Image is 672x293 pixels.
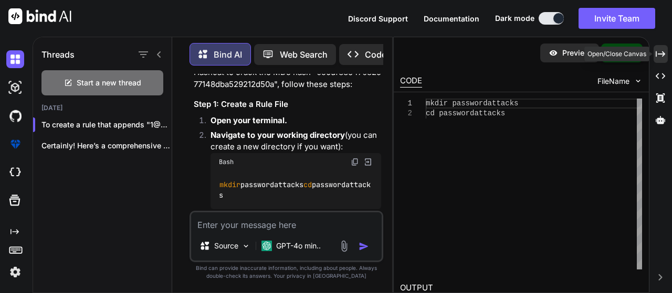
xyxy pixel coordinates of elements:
span: FileName [597,76,629,86]
h1: Threads [41,48,75,61]
span: Discord Support [348,14,408,23]
button: Invite Team [579,8,655,29]
img: darkChat [6,50,24,68]
img: chevron down [634,77,643,85]
p: To create a rule that appends "1@3$5" to... [41,120,172,130]
img: preview [549,48,558,58]
div: 2 [400,108,412,118]
span: mkdir [219,180,240,189]
span: Documentation [424,14,479,23]
p: Preview [562,48,591,58]
img: icon [359,241,369,252]
span: mkdir passwordattacks [426,99,518,107]
code: passwordattacks passwordattacks [219,179,371,201]
img: Pick Models [241,242,250,251]
button: Discord Support [348,13,408,24]
strong: Open your terminal. [211,115,287,125]
p: Bind can provide inaccurate information, including about people. Always double-check its answers.... [190,264,383,280]
div: CODE [400,75,422,88]
p: Certainly! Here’s a comprehensive list o... [41,140,172,151]
span: cd [303,180,312,189]
img: GPT-4o mini [261,241,272,251]
span: cd passwordattacks [426,109,505,117]
div: 1 [400,99,412,108]
span: Start a new thread [77,78,141,88]
img: Bind AI [8,8,71,24]
span: Dark mode [495,13,534,24]
span: Bash [219,158,234,166]
strong: Navigate to your working directory [211,130,345,140]
p: Source [214,241,238,251]
p: GPT-4o min.. [276,241,321,251]
img: darkAi-studio [6,79,24,96]
img: copy [351,158,359,166]
h3: Step 1: Create a Rule File [194,99,381,111]
img: attachment [338,240,350,252]
p: Web Search [280,48,328,61]
img: settings [6,263,24,281]
img: cloudideIcon [6,164,24,181]
img: premium [6,135,24,153]
img: githubDark [6,107,24,125]
p: (you can create a new directory if you want): [211,129,381,153]
p: that appends "1@3$5" to each password. You can do this using the command: [211,209,381,245]
img: Open in Browser [363,157,373,167]
button: Documentation [424,13,479,24]
strong: Create a rule file [211,210,275,220]
p: Bind AI [214,48,242,61]
h2: [DATE] [33,104,172,112]
p: Code Generator [365,48,428,61]
div: Open/Close Canvas [584,47,649,61]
